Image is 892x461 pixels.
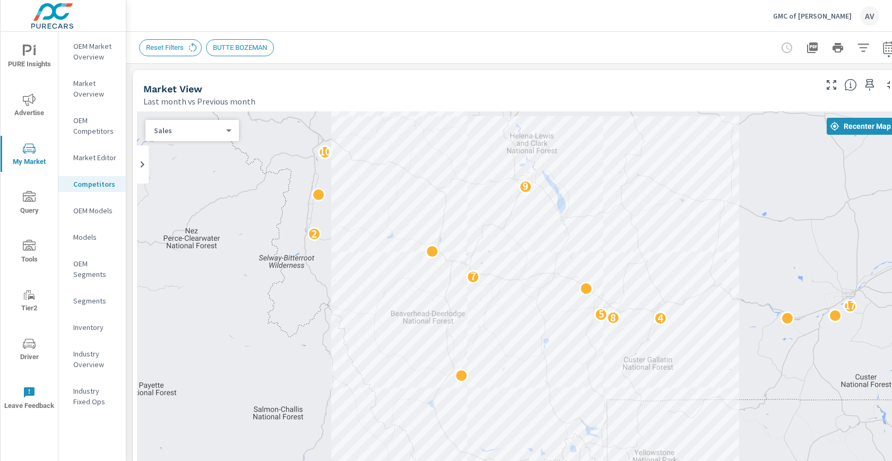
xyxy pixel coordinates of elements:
p: Industry Fixed Ops [73,386,117,407]
p: OEM Competitors [73,115,117,136]
div: OEM Segments [58,256,126,282]
button: Make Fullscreen [823,76,840,93]
div: Inventory [58,319,126,335]
span: PURE Insights [4,45,55,71]
span: Tools [4,240,55,266]
button: Print Report [827,37,848,58]
button: "Export Report to PDF" [802,37,823,58]
p: Competitors [73,179,117,189]
span: Reset Filters [140,44,190,51]
p: OEM Segments [73,258,117,280]
div: OEM Competitors [58,112,126,139]
p: Industry Overview [73,349,117,370]
span: Tier2 [4,289,55,315]
p: 2 [311,228,317,240]
span: Advertise [4,93,55,119]
div: AV [860,6,879,25]
span: Understand by postal code where dealers are selling. [Source: Market registration data from third... [844,79,857,91]
h5: Market View [143,83,202,94]
span: Leave Feedback [4,386,55,412]
p: OEM Models [73,205,117,216]
div: Competitors [58,176,126,192]
div: Market Editor [58,150,126,166]
span: Save this to your personalized report [861,76,878,93]
p: Inventory [73,322,117,333]
div: Industry Overview [58,346,126,372]
p: Models [73,232,117,242]
p: Sales [154,126,222,135]
p: Segments [73,295,117,306]
p: 17 [844,299,856,312]
div: OEM Market Overview [58,38,126,65]
p: 5 [598,308,604,320]
p: Market Editor [73,152,117,163]
span: Recenter Map [831,121,891,131]
div: Reset Filters [139,39,202,56]
p: 8 [610,311,616,324]
div: Industry Fixed Ops [58,383,126,410]
div: Models [58,229,126,245]
p: 4 [657,312,663,325]
p: Market Overview [73,78,117,99]
span: Query [4,191,55,217]
div: nav menu [1,32,58,422]
p: 9 [522,180,528,193]
span: My Market [4,142,55,168]
div: OEM Models [58,203,126,219]
p: 10 [319,145,331,158]
p: 7 [470,270,476,283]
div: Market Overview [58,75,126,102]
span: Driver [4,337,55,363]
p: GMC of [PERSON_NAME] [773,11,852,21]
p: OEM Market Overview [73,41,117,62]
div: Sales [145,126,230,136]
p: Last month vs Previous month [143,95,255,108]
span: BUTTE BOZEMAN [207,44,273,51]
div: Segments [58,293,126,309]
